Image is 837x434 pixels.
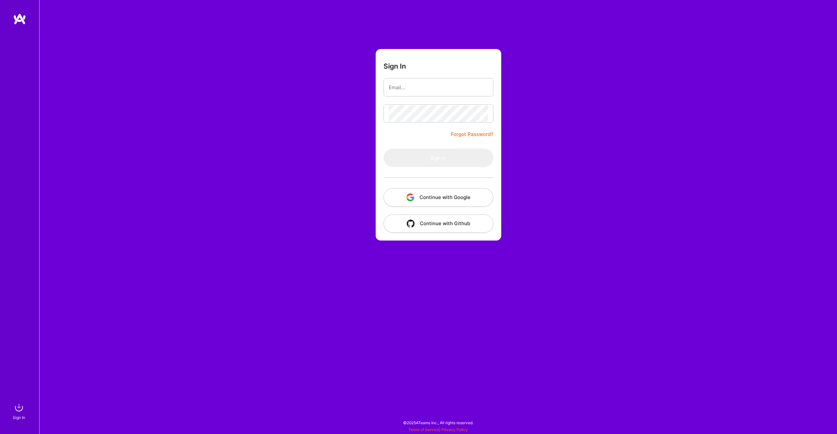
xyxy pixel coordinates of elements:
[12,401,26,414] img: sign in
[13,414,25,421] div: Sign In
[389,79,488,96] input: Email...
[408,427,468,432] span: |
[451,130,493,138] a: Forgot Password?
[384,214,493,233] button: Continue with Github
[14,401,26,421] a: sign inSign In
[408,427,439,432] a: Terms of Service
[384,62,406,70] h3: Sign In
[39,414,837,431] div: © 2025 ATeams Inc., All rights reserved.
[406,193,414,201] img: icon
[384,149,493,167] button: Sign In
[384,188,493,207] button: Continue with Google
[13,13,26,25] img: logo
[407,220,415,227] img: icon
[441,427,468,432] a: Privacy Policy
